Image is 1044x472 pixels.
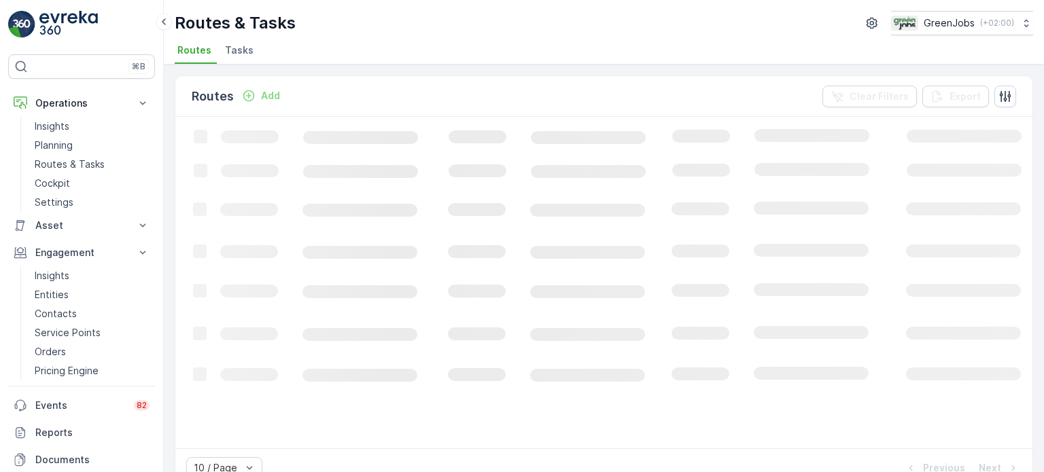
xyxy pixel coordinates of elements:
[225,43,254,57] span: Tasks
[980,18,1014,29] p: ( +02:00 )
[35,158,105,171] p: Routes & Tasks
[132,61,145,72] p: ⌘B
[8,392,155,419] a: Events82
[29,174,155,193] a: Cockpit
[35,177,70,190] p: Cockpit
[137,400,147,411] p: 82
[35,364,99,378] p: Pricing Engine
[924,16,975,30] p: GreenJobs
[35,139,73,152] p: Planning
[35,196,73,209] p: Settings
[29,193,155,212] a: Settings
[261,89,280,103] p: Add
[29,323,155,342] a: Service Points
[29,136,155,155] a: Planning
[29,361,155,380] a: Pricing Engine
[922,86,989,107] button: Export
[35,307,77,321] p: Contacts
[35,326,101,340] p: Service Points
[891,16,918,31] img: Green_Jobs_Logo.png
[29,285,155,304] a: Entities
[8,239,155,266] button: Engagement
[177,43,211,57] span: Routes
[29,304,155,323] a: Contacts
[29,266,155,285] a: Insights
[8,212,155,239] button: Asset
[35,246,128,259] p: Engagement
[35,269,69,283] p: Insights
[192,87,234,106] p: Routes
[35,453,150,467] p: Documents
[35,120,69,133] p: Insights
[35,219,128,232] p: Asset
[29,342,155,361] a: Orders
[950,90,981,103] p: Export
[35,426,150,439] p: Reports
[822,86,917,107] button: Clear Filters
[8,11,35,38] img: logo
[237,88,285,104] button: Add
[35,345,66,359] p: Orders
[175,12,296,34] p: Routes & Tasks
[35,399,126,412] p: Events
[891,11,1033,35] button: GreenJobs(+02:00)
[8,90,155,117] button: Operations
[850,90,909,103] p: Clear Filters
[29,155,155,174] a: Routes & Tasks
[8,419,155,446] a: Reports
[29,117,155,136] a: Insights
[35,96,128,110] p: Operations
[39,11,98,38] img: logo_light-DOdMpM7g.png
[35,288,69,302] p: Entities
